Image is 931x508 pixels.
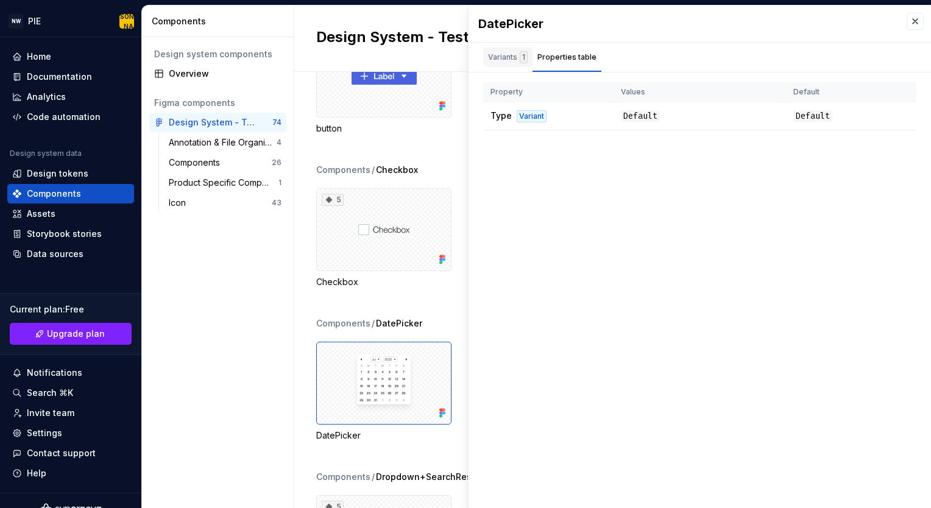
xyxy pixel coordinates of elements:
div: Design system data [10,149,82,158]
div: Figma components [154,97,281,109]
a: Invite team [7,403,134,423]
a: Product Specific Components1 [164,173,286,192]
div: Variant [517,110,547,122]
div: PIE [28,15,41,27]
div: Home [27,51,51,63]
div: button [316,122,451,135]
div: Notifications [27,367,82,379]
a: Annotation & File Organization4 [164,133,286,152]
iframe: User feedback survey [657,263,931,508]
h2: Design System - Test Token Set Up [316,27,568,47]
span: Default [793,110,832,122]
a: Design tokens [7,164,134,183]
div: DatePicker [316,342,451,442]
span: / [372,164,375,176]
div: 5 [322,194,344,206]
div: 4 [277,138,281,147]
div: 74 [272,118,281,127]
div: DatePicker [478,15,894,32]
a: Components26 [164,153,286,172]
th: Property [483,82,614,102]
button: Contact support [7,443,134,463]
div: Properties table [537,51,596,63]
div: 5Checkbox [316,188,451,288]
span: Dropdown+SearchResultsOptions [376,471,521,483]
span: DatePicker [376,317,422,330]
div: Design System - Test Token Set Up [169,116,260,129]
div: Components [27,188,81,200]
div: NW [9,14,23,29]
div: Analytics [27,91,66,103]
div: Assets [27,208,55,220]
div: Variants [488,51,528,63]
a: Assets [7,204,134,224]
span: Type [490,110,512,121]
a: Code automation [7,107,134,127]
span: Upgrade plan [47,328,105,340]
div: Search ⌘K [27,387,73,399]
div: DatePicker [316,429,451,442]
a: Settings [7,423,134,443]
div: 1 [520,51,528,63]
div: [PERSON_NAME] [119,2,134,41]
div: 8button [316,35,451,135]
a: Data sources [7,244,134,264]
a: Design System - Test Token Set Up74 [149,113,286,132]
div: Settings [27,427,62,439]
div: 26 [272,158,281,168]
a: Overview [149,64,286,83]
div: Components [169,157,225,169]
th: Default [786,82,916,102]
div: Current plan : Free [10,303,132,316]
div: Contact support [27,447,96,459]
a: Documentation [7,67,134,86]
button: Notifications [7,363,134,383]
div: Components [152,15,289,27]
div: Design system components [154,48,281,60]
div: Product Specific Components [169,177,278,189]
div: Annotation & File Organization [169,136,277,149]
div: 1 [278,178,281,188]
div: Checkbox [316,276,451,288]
button: Help [7,464,134,483]
div: Invite team [27,407,74,419]
span: Checkbox [376,164,418,176]
div: Components [316,317,370,330]
div: Documentation [27,71,92,83]
span: Default [621,110,660,122]
div: Code automation [27,111,101,123]
div: Overview [169,68,281,80]
button: NWPIE[PERSON_NAME] [2,8,139,34]
div: Icon [169,197,191,209]
a: Upgrade plan [10,323,132,345]
a: Storybook stories [7,224,134,244]
div: Components [316,471,370,483]
span: / [372,317,375,330]
div: Components [316,164,370,176]
th: Values [614,82,786,102]
span: / [372,471,375,483]
div: Design tokens [27,168,88,180]
div: Storybook stories [27,228,102,240]
a: Home [7,47,134,66]
a: Analytics [7,87,134,107]
div: Data sources [27,248,83,260]
a: Components [7,184,134,203]
button: Search ⌘K [7,383,134,403]
a: Icon43 [164,193,286,213]
div: 43 [272,198,281,208]
div: Help [27,467,46,479]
